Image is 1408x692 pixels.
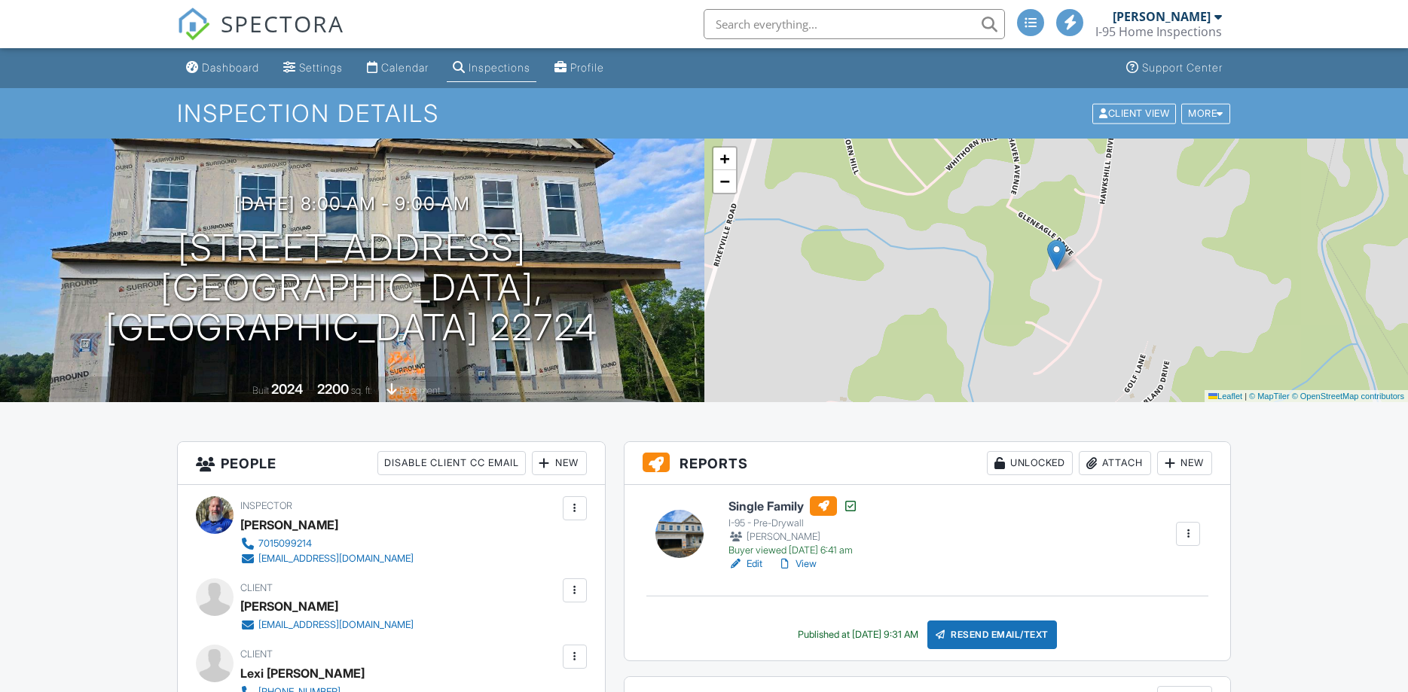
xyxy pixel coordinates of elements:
[548,54,610,82] a: Profile
[798,629,918,641] div: Published at [DATE] 9:31 AM
[987,451,1073,475] div: Unlocked
[180,54,265,82] a: Dashboard
[1249,392,1290,401] a: © MapTiler
[713,148,736,170] a: Zoom in
[469,61,530,74] div: Inspections
[240,648,273,660] span: Client
[447,54,536,82] a: Inspections
[177,20,344,52] a: SPECTORA
[1157,451,1212,475] div: New
[1095,24,1222,39] div: I-95 Home Inspections
[317,381,349,397] div: 2200
[271,381,303,397] div: 2024
[704,9,1005,39] input: Search everything...
[240,514,338,536] div: [PERSON_NAME]
[381,61,429,74] div: Calendar
[221,8,344,39] span: SPECTORA
[252,385,269,396] span: Built
[1120,54,1229,82] a: Support Center
[1292,392,1404,401] a: © OpenStreetMap contributors
[728,529,858,544] div: [PERSON_NAME]
[361,54,435,82] a: Calendar
[728,517,858,529] div: I-95 - Pre-Drywall
[1091,107,1180,118] a: Client View
[719,149,729,168] span: +
[178,442,605,485] h3: People
[277,54,349,82] a: Settings
[351,385,372,396] span: sq. ft.
[299,61,343,74] div: Settings
[377,451,526,475] div: Disable Client CC Email
[1181,103,1230,123] div: More
[234,194,470,214] h3: [DATE] 8:00 am - 9:00 am
[399,385,440,396] span: basement
[240,551,414,566] a: [EMAIL_ADDRESS][DOMAIN_NAME]
[240,595,338,617] div: [PERSON_NAME]
[240,536,414,551] a: 7015099214
[728,496,858,556] a: Single Family I-95 - Pre-Drywall [PERSON_NAME] Buyer viewed [DATE] 6:41 am
[258,553,414,565] div: [EMAIL_ADDRESS][DOMAIN_NAME]
[625,442,1231,485] h3: Reports
[1245,392,1247,401] span: |
[728,496,858,516] h6: Single Family
[1047,239,1066,270] img: Marker
[1142,61,1223,74] div: Support Center
[258,538,312,550] div: 7015099214
[713,170,736,193] a: Zoom out
[240,662,365,684] div: Lexi [PERSON_NAME]
[570,61,604,74] div: Profile
[728,544,858,556] div: Buyer viewed [DATE] 6:41 am
[240,582,273,593] span: Client
[202,61,259,74] div: Dashboard
[177,100,1232,127] h1: Inspection Details
[258,619,414,631] div: [EMAIL_ADDRESS][DOMAIN_NAME]
[777,556,817,572] a: View
[728,556,762,572] a: Edit
[240,500,292,511] span: Inspector
[240,617,414,633] a: [EMAIL_ADDRESS][DOMAIN_NAME]
[24,228,680,347] h1: [STREET_ADDRESS] [GEOGRAPHIC_DATA], [GEOGRAPHIC_DATA] 22724
[1079,451,1151,475] div: Attach
[1113,9,1211,24] div: [PERSON_NAME]
[532,451,587,475] div: New
[927,620,1057,649] div: Resend Email/Text
[1208,392,1242,401] a: Leaflet
[1092,103,1176,123] div: Client View
[177,8,210,41] img: The Best Home Inspection Software - Spectora
[719,172,729,191] span: −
